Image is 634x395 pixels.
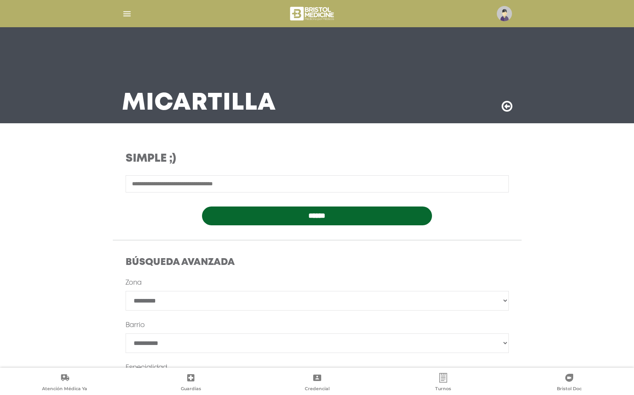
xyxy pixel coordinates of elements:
[435,386,451,393] span: Turnos
[42,386,87,393] span: Atención Médica Ya
[126,278,142,288] label: Zona
[122,93,276,114] h3: Mi Cartilla
[305,386,330,393] span: Credencial
[254,373,380,393] a: Credencial
[380,373,506,393] a: Turnos
[126,152,368,166] h3: Simple ;)
[557,386,582,393] span: Bristol Doc
[2,373,128,393] a: Atención Médica Ya
[122,9,132,19] img: Cober_menu-lines-white.svg
[126,321,145,330] label: Barrio
[289,4,336,23] img: bristol-medicine-blanco.png
[128,373,254,393] a: Guardias
[506,373,632,393] a: Bristol Doc
[126,257,509,269] h4: Búsqueda Avanzada
[181,386,201,393] span: Guardias
[497,6,512,21] img: profile-placeholder.svg
[126,363,167,373] label: Especialidad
